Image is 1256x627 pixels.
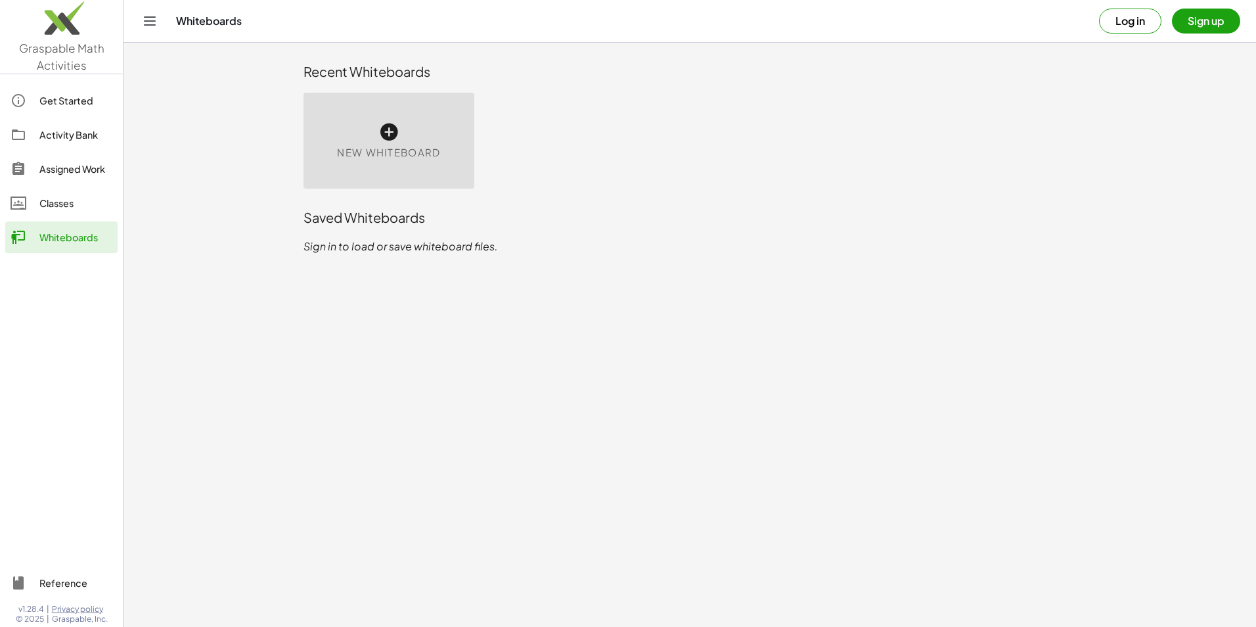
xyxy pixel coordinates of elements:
[5,153,118,185] a: Assigned Work
[39,127,112,143] div: Activity Bank
[5,119,118,151] a: Activity Bank
[337,145,440,160] span: New Whiteboard
[1172,9,1240,34] button: Sign up
[39,93,112,108] div: Get Started
[39,195,112,211] div: Classes
[1099,9,1161,34] button: Log in
[39,575,112,591] div: Reference
[303,208,1076,227] div: Saved Whiteboards
[303,239,1076,254] p: Sign in to load or save whiteboard files.
[52,614,108,624] span: Graspable, Inc.
[47,614,49,624] span: |
[303,62,1076,81] div: Recent Whiteboards
[5,85,118,116] a: Get Started
[5,187,118,219] a: Classes
[16,614,44,624] span: © 2025
[39,161,112,177] div: Assigned Work
[5,567,118,599] a: Reference
[5,221,118,253] a: Whiteboards
[47,604,49,615] span: |
[52,604,108,615] a: Privacy policy
[39,229,112,245] div: Whiteboards
[18,604,44,615] span: v1.28.4
[19,41,104,72] span: Graspable Math Activities
[139,11,160,32] button: Toggle navigation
